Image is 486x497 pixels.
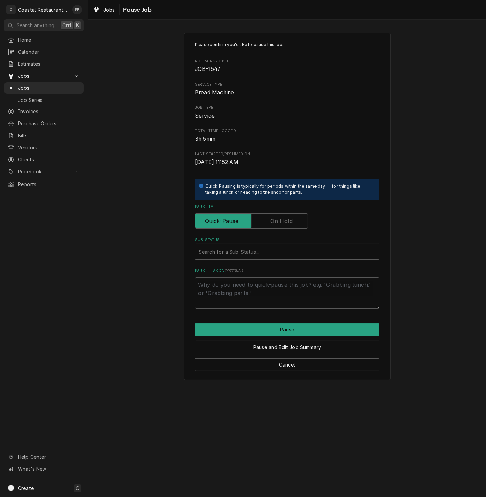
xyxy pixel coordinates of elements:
div: Button Group Row [195,353,379,371]
label: Pause Reason [195,268,379,274]
a: Go to Pricebook [4,166,84,177]
a: Vendors [4,142,84,153]
span: Home [18,36,80,43]
a: Invoices [4,106,84,117]
button: Cancel [195,358,379,371]
span: Roopairs Job ID [195,65,379,73]
a: Go to What's New [4,463,84,475]
span: JOB-1547 [195,66,220,72]
div: Button Group Row [195,323,379,336]
div: Sub-Status [195,237,379,260]
div: PB [72,5,82,14]
span: Purchase Orders [18,120,80,127]
a: Reports [4,179,84,190]
span: ( optional ) [224,269,244,273]
a: Purchase Orders [4,118,84,129]
a: Home [4,34,84,45]
div: Button Group [195,323,379,371]
button: Search anythingCtrlK [4,19,84,31]
label: Pause Type [195,204,379,210]
div: Roopairs Job ID [195,59,379,73]
div: Coastal Restaurant Repair [18,6,69,13]
button: Pause and Edit Job Summary [195,341,379,353]
span: Ctrl [62,22,71,29]
span: Vendors [18,144,80,151]
span: Create [18,485,34,491]
div: Job Pause Form [195,42,379,309]
span: C [76,485,79,492]
span: Bills [18,132,80,139]
span: Total Time Logged [195,135,379,143]
div: Phill Blush's Avatar [72,5,82,14]
span: Pause Job [121,5,152,14]
span: K [76,22,79,29]
span: Last Started/Resumed On [195,158,379,167]
a: Go to Jobs [4,70,84,82]
span: Job Type [195,112,379,120]
a: Jobs [90,4,118,15]
a: Go to Help Center [4,451,84,463]
div: Job Type [195,105,379,120]
p: Please confirm you'd like to pause this job. [195,42,379,48]
label: Sub-Status [195,237,379,243]
span: Invoices [18,108,80,115]
span: Jobs [18,72,70,80]
div: Button Group Row [195,336,379,353]
div: Job Pause [184,33,391,380]
span: Jobs [18,84,80,92]
span: 3h 5min [195,136,215,142]
span: Calendar [18,48,80,55]
a: Clients [4,154,84,165]
a: Job Series [4,94,84,106]
span: Service Type [195,82,379,87]
span: Help Center [18,453,80,461]
div: Quick-Pausing is typically for periods within the same day -- for things like taking a lunch or h... [205,183,372,196]
div: Coastal Restaurant Repair's Avatar [6,5,16,14]
span: Bread Machine [195,89,234,96]
span: Roopairs Job ID [195,59,379,64]
div: Last Started/Resumed On [195,151,379,166]
span: Search anything [17,22,54,29]
a: Calendar [4,46,84,57]
a: Estimates [4,58,84,70]
div: C [6,5,16,14]
span: Pricebook [18,168,70,175]
div: Service Type [195,82,379,97]
div: Pause Reason [195,268,379,309]
span: Last Started/Resumed On [195,151,379,157]
button: Pause [195,323,379,336]
span: Job Type [195,105,379,110]
span: [DATE] 11:52 AM [195,159,238,166]
span: Total Time Logged [195,128,379,134]
span: Clients [18,156,80,163]
div: Total Time Logged [195,128,379,143]
span: Service [195,113,215,119]
span: Estimates [18,60,80,67]
span: Reports [18,181,80,188]
a: Jobs [4,82,84,94]
span: What's New [18,465,80,473]
span: Service Type [195,88,379,97]
div: Pause Type [195,204,379,229]
span: Jobs [103,6,115,13]
a: Bills [4,130,84,141]
span: Job Series [18,96,80,104]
